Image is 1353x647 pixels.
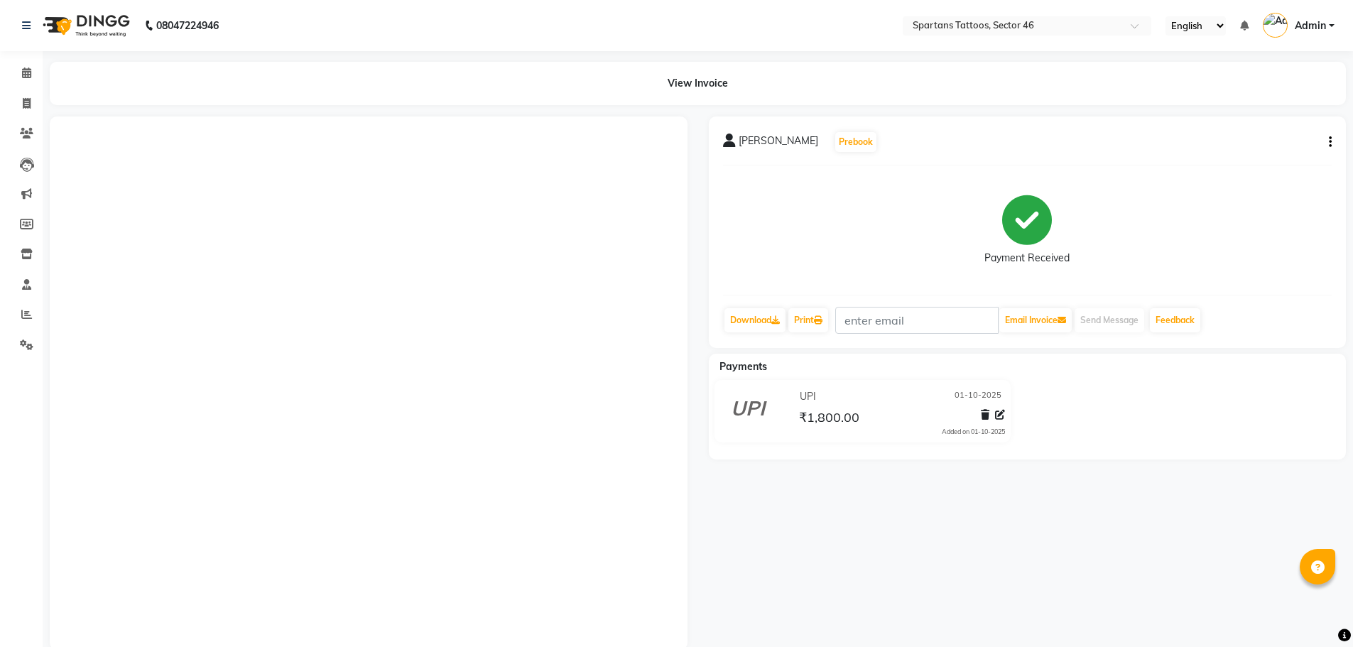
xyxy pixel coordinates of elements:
span: ₹1,800.00 [799,409,859,429]
a: Feedback [1150,308,1200,332]
a: Print [788,308,828,332]
a: Download [724,308,786,332]
button: Prebook [835,132,876,152]
span: 01-10-2025 [955,389,1001,404]
div: Added on 01-10-2025 [942,427,1005,437]
span: Payments [719,360,767,373]
button: Send Message [1075,308,1144,332]
span: UPI [800,389,816,404]
img: Admin [1263,13,1288,38]
input: enter email [835,307,999,334]
b: 08047224946 [156,6,219,45]
span: Admin [1295,18,1326,33]
div: View Invoice [50,62,1346,105]
img: logo [36,6,134,45]
button: Email Invoice [999,308,1072,332]
span: [PERSON_NAME] [739,134,818,153]
iframe: chat widget [1293,590,1339,633]
div: Payment Received [984,251,1070,266]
